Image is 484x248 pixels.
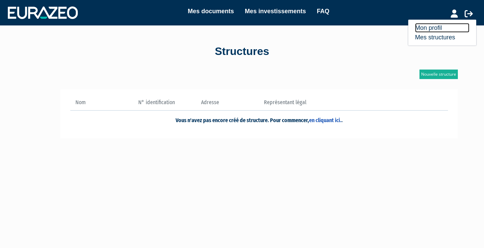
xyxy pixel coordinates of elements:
[70,99,133,110] th: Nom
[196,99,259,110] th: Adresse
[309,117,341,123] a: en cliquant ici.
[317,6,329,16] a: FAQ
[70,110,448,129] td: Vous n'avez pas encore créé de structure. Pour commencer, .
[415,33,469,42] a: Mes structures
[49,44,436,59] div: Structures
[8,6,78,19] img: 1732889491-logotype_eurazeo_blanc_rvb.png
[245,6,306,16] a: Mes investissements
[419,70,458,79] a: Nouvelle structure
[415,23,469,33] a: Mon profil
[133,99,196,110] th: N° identification
[188,6,234,16] a: Mes documents
[259,99,353,110] th: Représentant légal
